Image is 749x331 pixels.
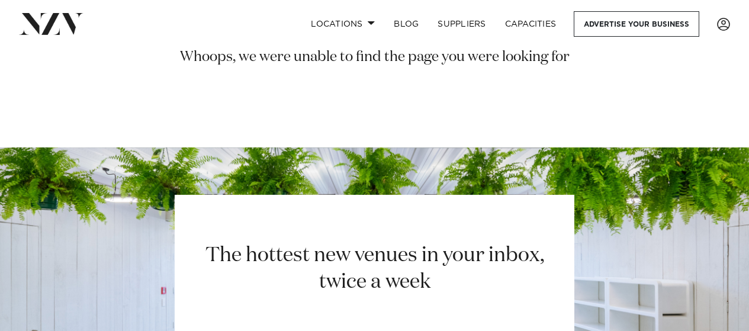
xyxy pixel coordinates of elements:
[496,11,566,37] a: Capacities
[384,11,428,37] a: BLOG
[19,13,83,34] img: nzv-logo.png
[191,242,558,295] h2: The hottest new venues in your inbox, twice a week
[301,11,384,37] a: Locations
[574,11,699,37] a: Advertise your business
[9,48,740,67] h3: Whoops, we were unable to find the page you were looking for
[428,11,495,37] a: SUPPLIERS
